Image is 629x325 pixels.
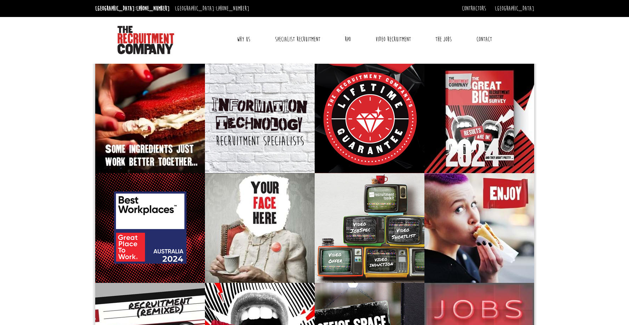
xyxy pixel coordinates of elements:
a: [PHONE_NUMBER] [136,5,170,12]
img: The Recruitment Company [118,26,174,54]
a: Video Recruitment [370,30,416,48]
a: RPO [339,30,356,48]
a: [PHONE_NUMBER] [216,5,249,12]
a: [GEOGRAPHIC_DATA] [495,5,534,12]
a: Contact [471,30,497,48]
li: [GEOGRAPHIC_DATA]: [93,3,171,14]
a: Contractors [462,5,486,12]
li: [GEOGRAPHIC_DATA]: [173,3,251,14]
a: Why Us [231,30,256,48]
a: The Jobs [430,30,457,48]
a: Specialist Recruitment [270,30,326,48]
